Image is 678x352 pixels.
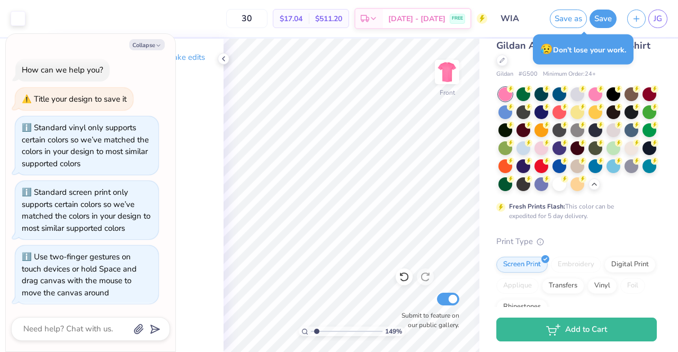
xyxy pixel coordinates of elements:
div: Transfers [542,278,584,294]
div: Digital Print [604,257,656,273]
div: Front [440,88,455,97]
span: # G500 [519,70,538,79]
label: Submit to feature on our public gallery. [396,311,459,330]
img: Front [436,61,458,83]
div: Embroidery [551,257,601,273]
button: Collapse [129,39,165,50]
input: Untitled Design [493,8,545,29]
div: Don’t lose your work. [533,34,634,65]
div: Use two-finger gestures on touch devices or hold Space and drag canvas with the mouse to move the... [22,251,137,298]
span: $511.20 [315,13,342,24]
div: Screen Print [496,257,548,273]
a: JG [648,10,667,28]
div: Applique [496,278,539,294]
div: Print Type [496,236,657,248]
div: Rhinestones [496,299,548,315]
button: Save [590,10,617,28]
div: How can we help you? [22,65,103,75]
input: – – [226,9,267,28]
button: Save as [550,10,587,28]
div: Title your design to save it [34,94,127,104]
span: 😥 [540,42,553,56]
span: Gildan Adult Heavy Cotton T-Shirt [496,39,650,52]
button: Add to Cart [496,318,657,341]
div: Standard screen print only supports certain colors so we’ve matched the colors in your design to ... [22,187,150,233]
div: This color can be expedited for 5 day delivery. [509,202,639,221]
div: Vinyl [587,278,617,294]
span: JG [654,13,662,25]
div: Foil [620,278,645,294]
span: Gildan [496,70,513,79]
span: $17.04 [280,13,302,24]
span: 149 % [385,327,402,336]
strong: Fresh Prints Flash: [509,202,565,211]
span: FREE [452,15,463,22]
span: [DATE] - [DATE] [388,13,445,24]
div: Standard vinyl only supports certain colors so we’ve matched the colors in your design to most si... [22,122,149,169]
span: Minimum Order: 24 + [543,70,596,79]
